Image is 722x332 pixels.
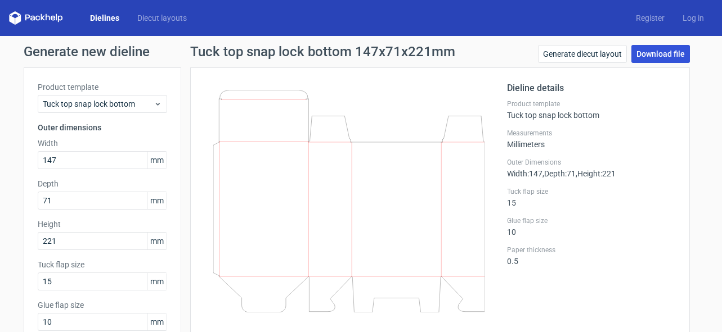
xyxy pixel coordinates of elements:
a: Download file [631,45,690,63]
a: Register [627,12,674,24]
a: Dielines [81,12,128,24]
span: mm [147,192,167,209]
label: Paper thickness [507,245,676,254]
span: mm [147,313,167,330]
div: 10 [507,216,676,237]
div: Millimeters [507,129,676,149]
a: Generate diecut layout [538,45,627,63]
span: mm [147,273,167,290]
label: Glue flap size [38,299,167,311]
a: Log in [674,12,713,24]
span: , Height : 221 [576,169,616,178]
h1: Tuck top snap lock bottom 147x71x221mm [190,45,455,58]
div: Tuck top snap lock bottom [507,99,676,120]
label: Glue flap size [507,216,676,225]
label: Outer Dimensions [507,158,676,167]
h2: Dieline details [507,81,676,95]
label: Product template [507,99,676,108]
label: Depth [38,178,167,189]
span: mm [147,152,167,169]
h3: Outer dimensions [38,122,167,133]
span: Width : 147 [507,169,542,178]
span: mm [147,233,167,249]
label: Height [38,219,167,230]
div: 0.5 [507,245,676,266]
label: Product template [38,81,167,93]
div: 15 [507,187,676,207]
span: Tuck top snap lock bottom [43,98,154,110]
h1: Generate new dieline [24,45,699,58]
label: Measurements [507,129,676,138]
label: Width [38,138,167,149]
a: Diecut layouts [128,12,196,24]
label: Tuck flap size [507,187,676,196]
span: , Depth : 71 [542,169,576,178]
label: Tuck flap size [38,259,167,270]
